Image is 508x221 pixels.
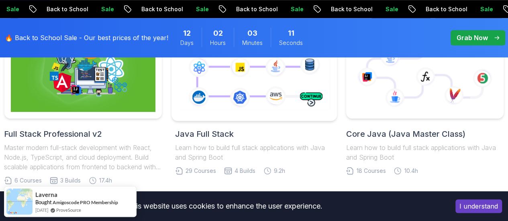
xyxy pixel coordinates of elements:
[183,28,191,39] span: 12 Days
[35,191,57,198] span: Laverna
[242,39,263,47] span: Minutes
[274,167,285,175] span: 9.2h
[94,5,120,13] p: Sale
[346,128,504,140] h2: Core Java (Java Master Class)
[4,143,162,172] p: Master modern full-stack development with React, Node.js, TypeScript, and cloud deployment. Build...
[419,5,473,13] p: Back to School
[6,189,33,215] img: provesource social proof notification image
[11,25,155,112] img: Full Stack Professional v2
[324,5,379,13] p: Back to School
[473,5,499,13] p: Sale
[213,28,223,39] span: 2 Hours
[60,176,81,185] span: 3 Builds
[4,18,162,185] a: Full Stack Professional v2Full Stack Professional v2Master modern full-stack development with Rea...
[186,167,216,175] span: 29 Courses
[6,197,443,215] div: This website uses cookies to enhance the user experience.
[175,143,333,162] p: Learn how to build full stack applications with Java and Spring Boot
[235,167,255,175] span: 4 Builds
[53,199,118,205] a: Amigoscode PRO Membership
[229,5,284,13] p: Back to School
[288,28,294,39] span: 11 Seconds
[346,18,504,175] a: Core Java (Java Master Class)Learn how to build full stack applications with Java and Spring Boot...
[14,176,42,185] span: 6 Courses
[210,39,226,47] span: Hours
[346,143,504,162] p: Learn how to build full stack applications with Java and Spring Boot
[189,5,215,13] p: Sale
[457,33,488,43] p: Grab Now
[40,5,94,13] p: Back to School
[135,5,189,13] p: Back to School
[56,207,81,213] a: ProveSource
[35,199,52,205] span: Bought
[99,176,112,185] span: 17.4h
[35,207,48,213] span: [DATE]
[247,28,257,39] span: 3 Minutes
[4,128,162,140] h2: Full Stack Professional v2
[175,18,333,175] a: Java Full StackLearn how to build full stack applications with Java and Spring Boot29 Courses4 Bu...
[356,167,386,175] span: 18 Courses
[379,5,404,13] p: Sale
[404,167,418,175] span: 10.4h
[279,39,303,47] span: Seconds
[455,199,502,213] button: Accept cookies
[175,128,333,140] h2: Java Full Stack
[5,33,168,43] p: 🔥 Back to School Sale - Our best prices of the year!
[180,39,194,47] span: Days
[284,5,310,13] p: Sale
